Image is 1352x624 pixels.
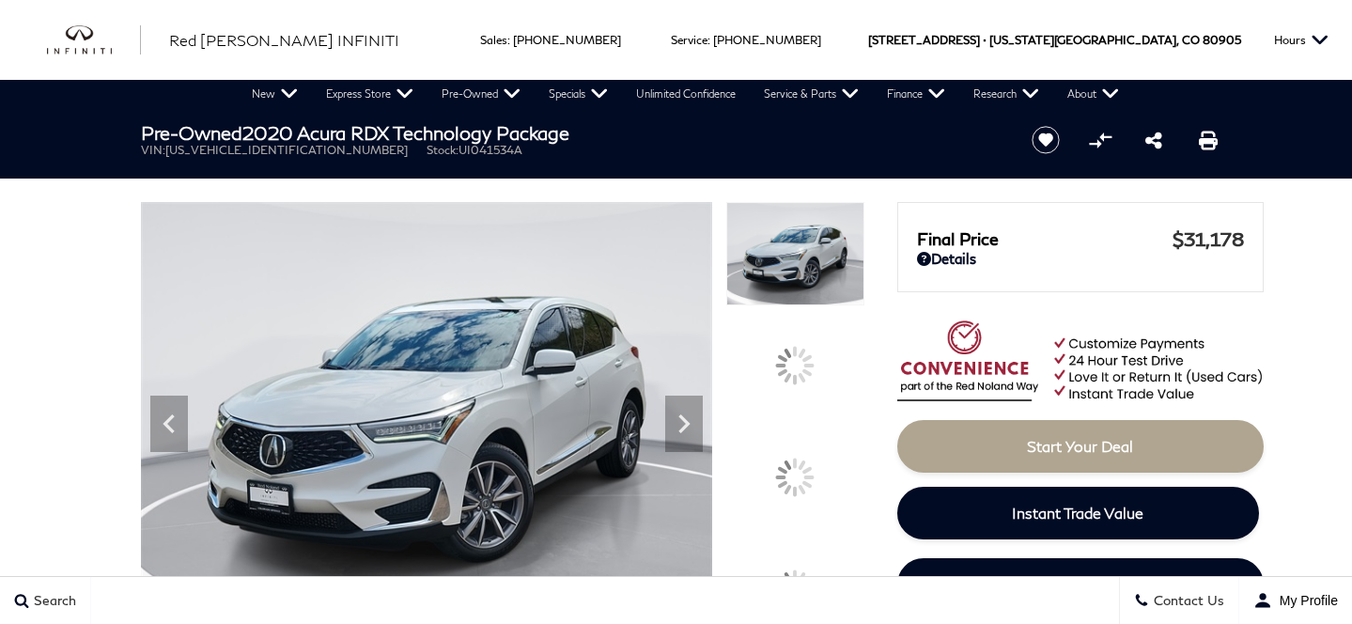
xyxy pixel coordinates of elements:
span: Contact Us [1149,593,1224,609]
a: [STREET_ADDRESS] • [US_STATE][GEOGRAPHIC_DATA], CO 80905 [868,33,1241,47]
a: Service & Parts [750,80,873,108]
a: Pre-Owned [427,80,535,108]
span: [US_VEHICLE_IDENTIFICATION_NUMBER] [165,143,408,157]
a: Unlimited Confidence [622,80,750,108]
span: Sales [480,33,507,47]
span: Instant Trade Value [1012,504,1143,522]
a: Schedule Test Drive [897,558,1264,611]
span: : [707,33,710,47]
a: infiniti [47,25,141,55]
span: $31,178 [1173,227,1244,250]
a: Finance [873,80,959,108]
a: Research [959,80,1053,108]
span: Service [671,33,707,47]
h1: 2020 Acura RDX Technology Package [141,122,1001,143]
button: user-profile-menu [1239,577,1352,624]
a: Final Price $31,178 [917,227,1244,250]
nav: Main Navigation [238,80,1133,108]
a: Specials [535,80,622,108]
a: Red [PERSON_NAME] INFINITI [169,29,399,52]
a: [PHONE_NUMBER] [513,33,621,47]
img: INFINITI [47,25,141,55]
img: Used 2020 Platinum White Pearl Acura Technology Package image 1 [726,202,863,305]
span: UI041534A [458,143,522,157]
a: Start Your Deal [897,420,1264,473]
span: Final Price [917,228,1173,249]
span: Search [29,593,76,609]
a: Print this Pre-Owned 2020 Acura RDX Technology Package [1199,129,1218,151]
span: : [507,33,510,47]
button: Compare vehicle [1086,126,1114,154]
span: Start Your Deal [1027,437,1133,455]
a: [PHONE_NUMBER] [713,33,821,47]
a: Instant Trade Value [897,487,1259,539]
span: VIN: [141,143,165,157]
a: Details [917,250,1244,267]
span: Stock: [427,143,458,157]
span: Red [PERSON_NAME] INFINITI [169,31,399,49]
strong: Pre-Owned [141,121,242,144]
a: About [1053,80,1133,108]
a: New [238,80,312,108]
a: Express Store [312,80,427,108]
span: My Profile [1272,593,1338,608]
button: Save vehicle [1025,125,1066,155]
a: Share this Pre-Owned 2020 Acura RDX Technology Package [1145,129,1162,151]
